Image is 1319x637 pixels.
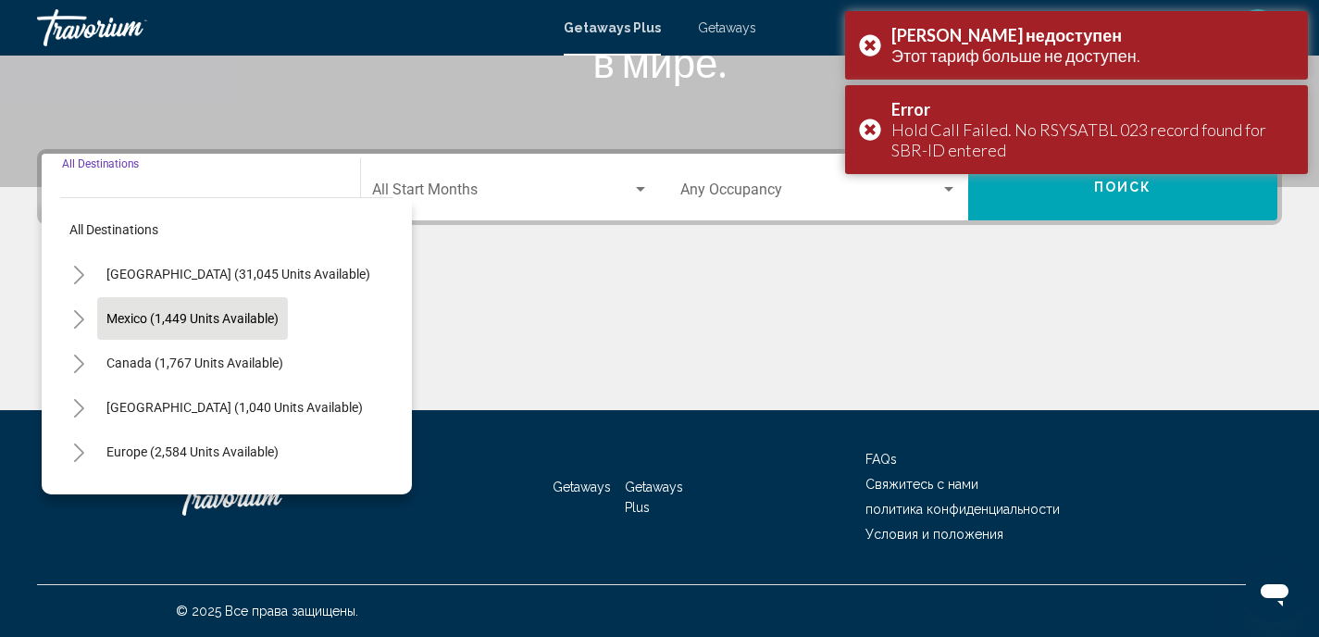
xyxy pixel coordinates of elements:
[176,469,361,525] a: Travorium
[106,311,279,326] span: Mexico (1,449 units available)
[97,253,380,295] button: [GEOGRAPHIC_DATA] (31,045 units available)
[97,386,372,429] button: [GEOGRAPHIC_DATA] (1,040 units available)
[106,444,279,459] span: Europe (2,584 units available)
[891,99,1294,119] div: Error
[97,431,288,473] button: Europe (2,584 units available)
[865,502,1060,517] a: политика конфиденциальности
[60,389,97,426] button: Toggle Caribbean & Atlantic Islands (1,040 units available)
[60,256,97,293] button: Toggle United States (31,045 units available)
[1234,8,1282,47] button: User Menu
[1245,563,1304,622] iframe: Кнопка для запуску вікна повідомлень
[891,45,1294,66] div: Этот тариф больше не доступен.
[106,356,283,370] span: Canada (1,767 units available)
[60,208,393,251] button: All destinations
[97,297,288,340] button: Mexico (1,449 units available)
[106,267,370,281] span: [GEOGRAPHIC_DATA] (31,045 units available)
[106,400,363,415] span: [GEOGRAPHIC_DATA] (1,040 units available)
[60,300,97,337] button: Toggle Mexico (1,449 units available)
[97,475,362,518] button: [GEOGRAPHIC_DATA] (218 units available)
[60,478,97,515] button: Toggle Australia (218 units available)
[553,480,611,494] a: Getaways
[564,20,661,35] a: Getaways Plus
[865,527,1003,542] a: Условия и положения
[968,154,1277,220] button: Поиск
[97,342,292,384] button: Canada (1,767 units available)
[176,604,358,618] span: © 2025 Все права защищены.
[1094,181,1152,195] span: Поиск
[698,20,756,35] a: Getaways
[60,344,97,381] button: Toggle Canada (1,767 units available)
[625,480,683,515] a: Getaways Plus
[865,452,897,467] a: FAQs
[865,477,978,492] a: Свяжитесь с нами
[60,433,97,470] button: Toggle Europe (2,584 units available)
[37,9,545,46] a: Travorium
[69,222,158,237] span: All destinations
[42,154,1277,220] div: Search widget
[891,119,1294,160] div: Hold Call Failed. No RSYSATBL 023 record found for SBR-ID entered
[891,25,1294,45] div: Тариф недоступен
